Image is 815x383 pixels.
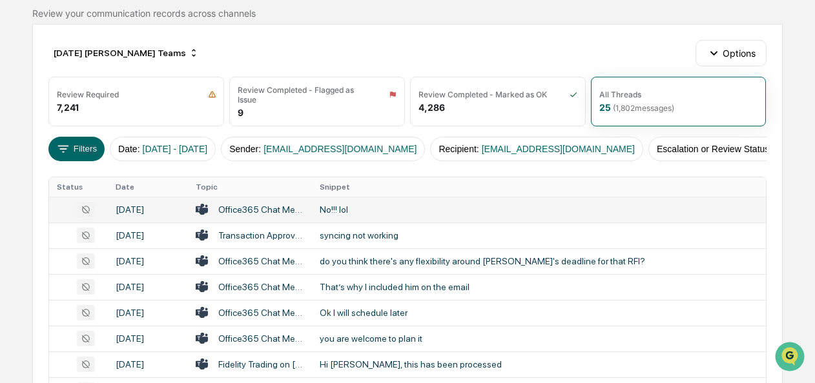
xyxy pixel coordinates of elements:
button: Escalation or Review Status:All [648,137,793,161]
div: 9 [238,107,243,118]
button: Recipient:[EMAIL_ADDRESS][DOMAIN_NAME] [430,137,643,161]
th: Date [108,177,188,197]
button: Filters [48,137,105,161]
span: ( 1,802 messages) [613,103,674,113]
div: Start new chat [44,98,212,111]
div: [DATE] [116,333,180,344]
a: 🔎Data Lookup [8,181,87,204]
div: We're available if you need us! [44,111,163,121]
img: icon [208,90,216,99]
div: That’s why I included him on the email [320,282,758,292]
button: Start new chat [220,102,235,117]
div: you are welcome to plan it [320,333,758,344]
th: Status [49,177,107,197]
img: icon [389,90,397,99]
div: Review your communication records across channels [32,8,782,19]
div: 🔎 [13,188,23,198]
div: Review Completed - Flagged as Issue [238,85,373,104]
div: [DATE] [116,308,180,318]
span: [DATE] - [DATE] [143,144,208,154]
span: Data Lookup [26,186,81,199]
div: Review Completed - Marked as OK [418,90,547,99]
a: Powered byPylon [91,217,156,228]
div: 7,241 [57,102,79,113]
div: 🗄️ [94,163,104,173]
a: 🖐️Preclearance [8,157,88,180]
div: Ok I will schedule later [320,308,758,318]
span: Pylon [129,218,156,228]
div: Office365 Chat Messages with [PERSON_NAME], [PERSON_NAME] on [DATE] [218,333,304,344]
div: Office365 Chat Messages with [PERSON_NAME], [PERSON_NAME] on [DATE] [218,204,304,215]
span: [EMAIL_ADDRESS][DOMAIN_NAME] [482,144,635,154]
div: 🖐️ [13,163,23,173]
div: syncing not working [320,230,758,241]
div: [DATE] [116,359,180,369]
div: Office365 Chat Messages with [PERSON_NAME], [PERSON_NAME] on [DATE] [218,282,304,292]
p: How can we help? [13,26,235,47]
div: Transaction Approvals on [DATE] [218,230,304,241]
div: [DATE] [116,256,180,266]
div: No!!! lol [320,204,758,215]
div: do you think there's any flexibility around [PERSON_NAME]'s deadline for that RFI? [320,256,758,266]
span: Attestations [107,162,160,175]
a: 🗄️Attestations [88,157,165,180]
div: [DATE] [116,204,180,215]
div: Review Required [57,90,119,99]
img: icon [570,90,577,99]
div: Hi [PERSON_NAME], this has been processed [320,359,758,369]
div: [DATE] [PERSON_NAME] Teams [48,43,204,63]
th: Topic [188,177,312,197]
div: Office365 Chat Messages with [PERSON_NAME], [PERSON_NAME] on [DATE] [218,256,304,266]
div: [DATE] [116,230,180,241]
div: [DATE] [116,282,180,292]
button: Options [696,40,766,66]
span: [EMAIL_ADDRESS][DOMAIN_NAME] [263,144,417,154]
div: 4,286 [418,102,445,113]
div: Fidelity Trading on [DATE] [218,359,304,369]
div: All Threads [599,90,641,99]
div: 25 [599,102,674,113]
th: Snippet [312,177,766,197]
button: Sender:[EMAIL_ADDRESS][DOMAIN_NAME] [221,137,425,161]
button: Date:[DATE] - [DATE] [110,137,216,161]
iframe: Open customer support [774,340,809,375]
div: Office365 Chat Messages with [PERSON_NAME], [PERSON_NAME] on [DATE] [218,308,304,318]
img: 1746055101610-c473b297-6a78-478c-a979-82029cc54cd1 [13,98,36,121]
span: Preclearance [26,162,83,175]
